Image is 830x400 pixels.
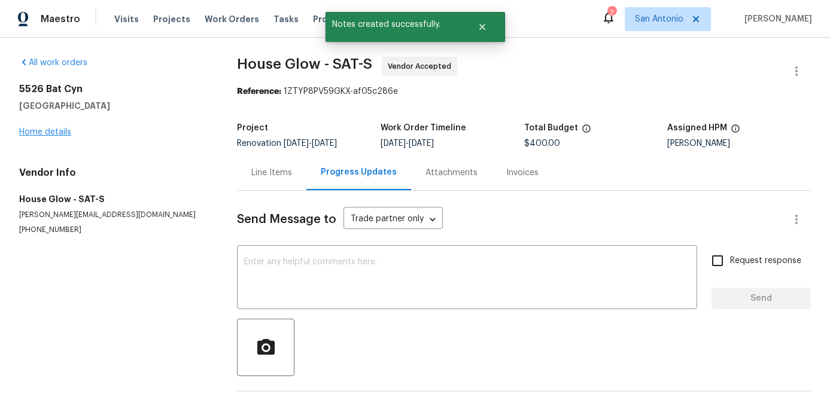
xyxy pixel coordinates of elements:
span: Work Orders [205,13,259,25]
h5: Total Budget [524,124,578,132]
span: [DATE] [409,139,434,148]
div: Progress Updates [321,166,397,178]
span: Request response [730,255,801,267]
span: Notes created successfully. [326,12,463,37]
span: [DATE] [381,139,406,148]
span: - [381,139,434,148]
h2: 5526 Bat Cyn [19,83,208,95]
span: The hpm assigned to this work order. [731,124,740,139]
h4: Vendor Info [19,167,208,179]
span: Renovation [237,139,337,148]
a: All work orders [19,59,87,67]
span: - [284,139,337,148]
span: San Antonio [635,13,683,25]
span: Maestro [41,13,80,25]
h5: House Glow - SAT-S [19,193,208,205]
span: Projects [153,13,190,25]
h5: Work Order Timeline [381,124,466,132]
span: Tasks [273,15,299,23]
span: The total cost of line items that have been proposed by Opendoor. This sum includes line items th... [582,124,591,139]
div: [PERSON_NAME] [667,139,811,148]
p: [PERSON_NAME][EMAIL_ADDRESS][DOMAIN_NAME] [19,210,208,220]
div: 1ZTYP8PV59GKX-af05c286e [237,86,811,97]
button: Close [463,15,502,39]
h5: Project [237,124,268,132]
div: 7 [607,7,616,19]
div: Trade partner only [343,210,443,230]
span: [DATE] [284,139,309,148]
span: Vendor Accepted [388,60,456,72]
span: Visits [114,13,139,25]
div: Invoices [506,167,539,179]
span: Properties [313,13,360,25]
b: Reference: [237,87,281,96]
h5: Assigned HPM [667,124,727,132]
span: [PERSON_NAME] [740,13,812,25]
span: House Glow - SAT-S [237,57,372,71]
span: $400.00 [524,139,560,148]
span: [DATE] [312,139,337,148]
h5: [GEOGRAPHIC_DATA] [19,100,208,112]
a: Home details [19,128,71,136]
div: Line Items [251,167,292,179]
p: [PHONE_NUMBER] [19,225,208,235]
span: Send Message to [237,213,336,225]
div: Attachments [425,167,478,179]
